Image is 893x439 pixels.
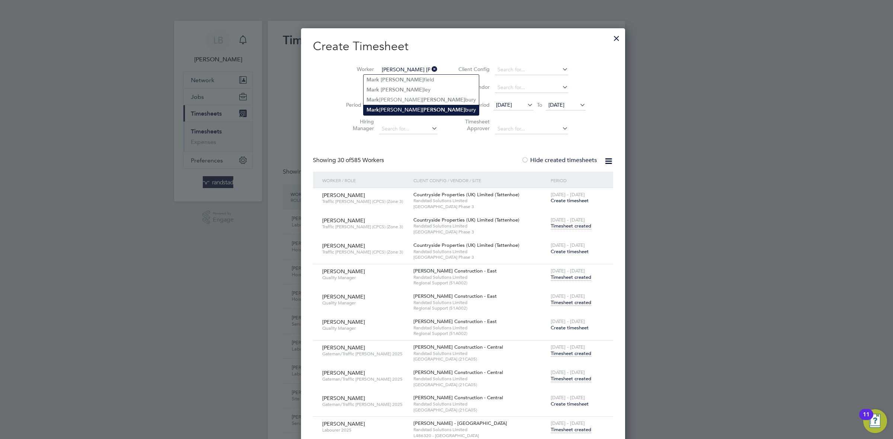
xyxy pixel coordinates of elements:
[322,395,365,401] span: [PERSON_NAME]
[496,101,512,108] span: [DATE]
[413,351,547,356] span: Randstad Solutions Limited
[413,330,547,336] span: Regional Support (51A002)
[413,356,547,362] span: [GEOGRAPHIC_DATA] (21CA05)
[322,319,365,325] span: [PERSON_NAME]
[413,223,547,229] span: Randstad Solutions Limited
[413,407,547,413] span: [GEOGRAPHIC_DATA] (21CA05)
[322,300,408,306] span: Quality Manager
[413,249,547,255] span: Randstad Solutions Limited
[413,376,547,382] span: Randstad Solutions Limited
[381,87,424,93] b: [PERSON_NAME]
[413,382,547,388] span: [GEOGRAPHIC_DATA] (21CA05)
[422,97,465,103] b: [PERSON_NAME]
[551,350,591,357] span: Timesheet created
[863,409,887,433] button: Open Resource Center, 11 new notifications
[551,369,585,375] span: [DATE] - [DATE]
[322,249,408,255] span: Traffic [PERSON_NAME] (CPCS) (Zone 3)
[337,156,384,164] span: 585 Workers
[340,66,374,72] label: Worker
[322,217,365,224] span: [PERSON_NAME]
[495,124,568,134] input: Search for...
[549,172,606,189] div: Period
[551,191,585,198] span: [DATE] - [DATE]
[551,401,589,407] span: Create timesheet
[413,254,547,260] span: [GEOGRAPHIC_DATA] Phase 3
[551,223,591,229] span: Timesheet created
[413,191,519,198] span: Countryside Properties (UK) Limited (Tattenhoe)
[413,420,507,426] span: [PERSON_NAME] - [GEOGRAPHIC_DATA]
[322,401,408,407] span: Gateman/Traffic [PERSON_NAME] 2025
[551,394,585,401] span: [DATE] - [DATE]
[379,65,438,75] input: Search for...
[379,124,438,134] input: Search for...
[322,275,408,281] span: Quality Manager
[551,299,591,306] span: Timesheet created
[364,95,479,105] li: [PERSON_NAME] bury
[413,293,497,299] span: [PERSON_NAME] Construction - East
[381,77,424,83] b: [PERSON_NAME]
[322,242,365,249] span: [PERSON_NAME]
[413,325,547,331] span: Randstad Solutions Limited
[551,344,585,350] span: [DATE] - [DATE]
[456,66,490,72] label: Client Config
[340,118,374,132] label: Hiring Manager
[322,268,365,275] span: [PERSON_NAME]
[320,172,412,189] div: Worker / Role
[413,268,497,274] span: [PERSON_NAME] Construction - East
[551,274,591,281] span: Timesheet created
[322,369,365,376] span: [PERSON_NAME]
[322,192,365,198] span: [PERSON_NAME]
[413,198,547,204] span: Randstad Solutions Limited
[521,156,597,164] label: Hide created timesheets
[367,87,379,93] b: Mark
[422,107,465,113] b: [PERSON_NAME]
[548,101,564,108] span: [DATE]
[367,107,379,113] b: Mark
[495,65,568,75] input: Search for...
[863,414,870,424] div: 11
[340,84,374,90] label: Site
[456,118,490,132] label: Timesheet Approver
[413,217,519,223] span: Countryside Properties (UK) Limited (Tattenhoe)
[413,204,547,210] span: [GEOGRAPHIC_DATA] Phase 3
[413,433,547,439] span: L486320 - [GEOGRAPHIC_DATA]
[412,172,548,189] div: Client Config / Vendor / Site
[322,325,408,331] span: Quality Manager
[322,198,408,204] span: Traffic [PERSON_NAME] (CPCS) (Zone 3)
[313,156,385,164] div: Showing
[364,85,479,95] li: ley
[551,268,585,274] span: [DATE] - [DATE]
[322,427,408,433] span: Labourer 2025
[337,156,351,164] span: 30 of
[413,242,519,248] span: Countryside Properties (UK) Limited (Tattenhoe)
[551,242,585,248] span: [DATE] - [DATE]
[322,293,365,300] span: [PERSON_NAME]
[551,248,589,255] span: Create timesheet
[367,97,379,103] b: Mark
[413,427,547,433] span: Randstad Solutions Limited
[413,229,547,235] span: [GEOGRAPHIC_DATA] Phase 3
[535,100,544,110] span: To
[413,318,497,325] span: [PERSON_NAME] Construction - East
[413,274,547,280] span: Randstad Solutions Limited
[413,300,547,306] span: Randstad Solutions Limited
[367,77,379,83] b: Mark
[313,39,613,54] h2: Create Timesheet
[551,197,589,204] span: Create timesheet
[551,426,591,433] span: Timesheet created
[413,280,547,286] span: Regional Support (51A002)
[322,224,408,230] span: Traffic [PERSON_NAME] (CPCS) (Zone 3)
[495,83,568,93] input: Search for...
[413,394,503,401] span: [PERSON_NAME] Construction - Central
[551,318,585,325] span: [DATE] - [DATE]
[364,75,479,85] li: field
[322,351,408,357] span: Gateman/Traffic [PERSON_NAME] 2025
[551,325,589,331] span: Create timesheet
[551,375,591,382] span: Timesheet created
[340,101,374,108] label: Period Type
[322,420,365,427] span: [PERSON_NAME]
[413,305,547,311] span: Regional Support (51A002)
[364,105,479,115] li: [PERSON_NAME] bury
[413,344,503,350] span: [PERSON_NAME] Construction - Central
[413,401,547,407] span: Randstad Solutions Limited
